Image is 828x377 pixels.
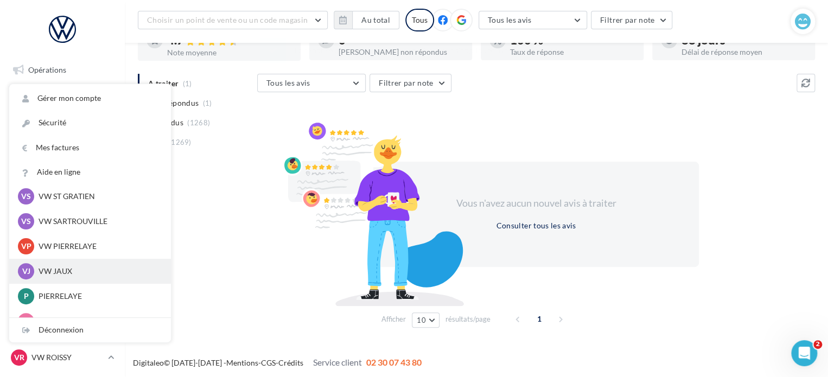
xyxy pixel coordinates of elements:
[21,241,31,252] span: VP
[443,196,629,210] div: Vous n'avez aucun nouvel avis à traiter
[138,11,328,29] button: Choisir un point de vente ou un code magasin
[257,74,366,92] button: Tous les avis
[681,34,806,46] div: 88 jours
[24,316,28,327] span: J
[370,74,451,92] button: Filtrer par note
[7,113,118,136] a: Visibilité en ligne
[167,34,292,47] div: 4.7
[479,11,587,29] button: Tous les avis
[334,11,399,29] button: Au total
[21,191,31,202] span: VS
[24,291,29,302] span: P
[133,358,164,367] a: Digitaleo
[133,358,422,367] span: © [DATE]-[DATE] - - -
[9,160,171,184] a: Aide en ligne
[226,358,258,367] a: Mentions
[39,266,158,277] p: VW JAUX
[366,357,422,367] span: 02 30 07 43 80
[681,48,806,56] div: Délai de réponse moyen
[381,314,406,324] span: Afficher
[187,118,210,127] span: (1268)
[7,168,118,190] a: Contacts
[7,140,118,163] a: Campagnes
[260,38,568,63] div: La réponse a bien été effectuée, un délai peut s’appliquer avant la diffusion.
[9,347,116,368] a: VR VW ROISSY
[167,49,292,56] div: Note moyenne
[510,48,635,56] div: Taux de réponse
[7,86,118,109] a: Boîte de réception
[39,241,158,252] p: VW PIERRELAYE
[39,291,158,302] p: PIERRELAYE
[261,358,276,367] a: CGS
[22,266,30,277] span: VJ
[313,357,362,367] span: Service client
[169,138,192,146] span: (1269)
[492,219,580,232] button: Consulter tous les avis
[278,358,303,367] a: Crédits
[7,221,118,244] a: Calendrier
[9,318,171,342] div: Déconnexion
[7,284,118,316] a: Campagnes DataOnDemand
[412,312,440,328] button: 10
[266,78,310,87] span: Tous les avis
[405,9,434,31] div: Tous
[148,98,199,108] span: Non répondus
[39,191,158,202] p: VW ST GRATIEN
[9,111,171,135] a: Sécurité
[7,59,118,81] a: Opérations
[352,11,399,29] button: Au total
[14,352,24,363] span: VR
[7,194,118,217] a: Médiathèque
[31,352,104,363] p: VW ROISSY
[39,316,158,327] p: JAUX
[21,216,31,227] span: VS
[7,248,118,280] a: PLV et print personnalisable
[9,136,171,160] a: Mes factures
[9,86,171,111] a: Gérer mon compte
[147,15,308,24] span: Choisir un point de vente ou un code magasin
[531,310,548,328] span: 1
[445,314,491,324] span: résultats/page
[417,316,426,324] span: 10
[591,11,673,29] button: Filtrer par note
[39,216,158,227] p: VW SARTROUVILLE
[28,65,66,74] span: Opérations
[488,15,532,24] span: Tous les avis
[813,340,822,349] span: 2
[791,340,817,366] iframe: Intercom live chat
[203,99,212,107] span: (1)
